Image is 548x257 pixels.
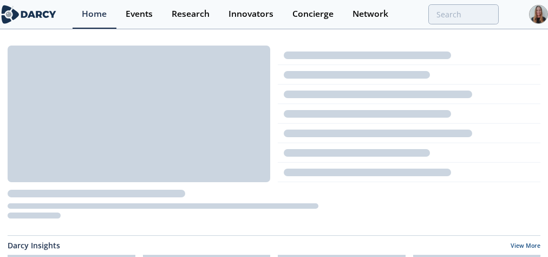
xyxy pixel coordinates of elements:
div: Events [126,10,153,18]
a: Darcy Insights [8,240,60,251]
div: Research [172,10,210,18]
a: View More [511,242,540,252]
img: Profile [529,5,548,24]
input: Advanced Search [428,4,499,24]
div: Concierge [292,10,334,18]
div: Network [353,10,388,18]
div: Innovators [229,10,273,18]
div: Home [82,10,107,18]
